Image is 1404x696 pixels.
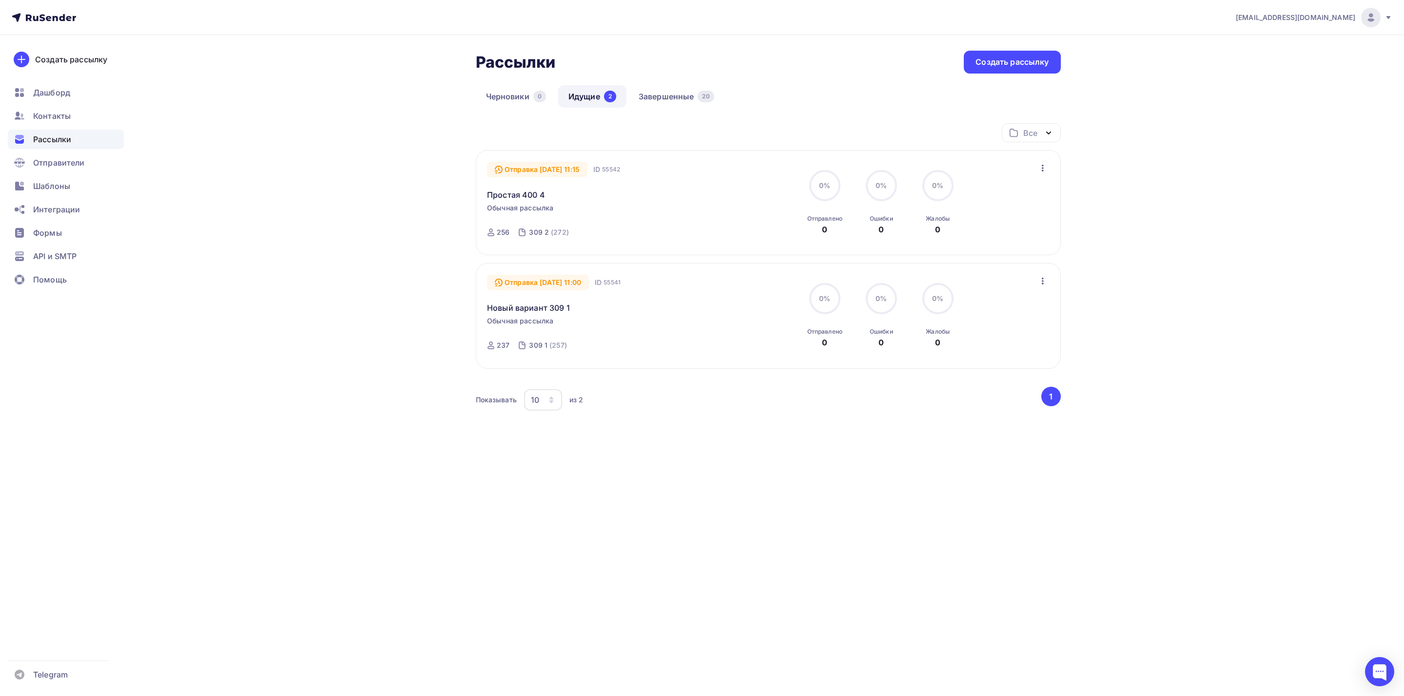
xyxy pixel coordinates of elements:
span: Дашборд [33,87,70,98]
div: 0 [935,337,940,348]
a: Отправители [8,153,124,172]
span: ID [593,165,600,174]
div: 309 2 [529,227,549,237]
a: Формы [8,223,124,243]
div: Создать рассылку [35,54,107,65]
a: Черновики0 [476,85,556,108]
div: Отправка [DATE] 11:15 [487,162,587,177]
div: 0 [878,224,884,235]
span: 55541 [604,278,621,287]
div: 309 1 [529,340,547,350]
div: (272) [551,227,569,237]
div: 0 [878,337,884,348]
button: Все [1002,123,1061,142]
div: Отправка [DATE] 11:00 [487,275,589,290]
button: Go to page 1 [1041,387,1061,406]
div: 256 [497,227,509,237]
h2: Рассылки [476,53,556,72]
div: (257) [549,340,567,350]
span: [EMAIL_ADDRESS][DOMAIN_NAME] [1236,13,1355,22]
span: Интеграции [33,204,80,215]
a: Шаблоны [8,176,124,196]
button: 10 [524,389,563,411]
span: 0% [876,181,887,189]
span: Обычная рассылка [487,316,553,326]
div: Отправлено [807,328,842,336]
div: Жалобы [926,215,950,223]
span: Telegram [33,669,68,680]
div: Отправлено [807,215,842,223]
a: 309 2 (272) [528,225,569,240]
div: из 2 [569,395,584,405]
span: 55542 [602,165,620,174]
span: Помощь [33,274,67,285]
a: Простая 400 4 [487,189,545,201]
span: API и SMTP [33,250,77,262]
span: Обычная рассылка [487,203,553,213]
span: Шаблоны [33,180,70,192]
a: Идущие2 [558,85,626,108]
span: Формы [33,227,62,239]
div: 0 [822,337,827,348]
span: 0% [932,294,943,302]
a: Рассылки [8,130,124,149]
span: 0% [932,181,943,189]
a: Дашборд [8,83,124,102]
span: Отправители [33,157,85,169]
a: [EMAIL_ADDRESS][DOMAIN_NAME] [1236,8,1392,27]
a: 309 1 (257) [528,338,567,353]
span: 0% [876,294,887,302]
div: Показывать [476,395,517,405]
span: Рассылки [33,133,71,145]
a: Контакты [8,106,124,126]
div: 0 [935,224,940,235]
div: 2 [604,91,616,102]
ul: Pagination [1039,387,1061,406]
a: Новый вариант 309 1 [487,302,570,314]
div: Ошибки [870,328,893,336]
div: 0 [822,224,827,235]
a: Завершенные20 [628,85,724,108]
div: 237 [497,340,509,350]
div: Ошибки [870,215,893,223]
span: ID [595,278,602,287]
span: 0% [819,294,830,302]
div: 20 [698,91,714,102]
div: Все [1023,127,1037,139]
span: Контакты [33,110,71,122]
div: Жалобы [926,328,950,336]
div: 0 [533,91,546,102]
span: 0% [819,181,830,189]
div: Создать рассылку [975,56,1049,68]
div: 10 [531,394,539,406]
